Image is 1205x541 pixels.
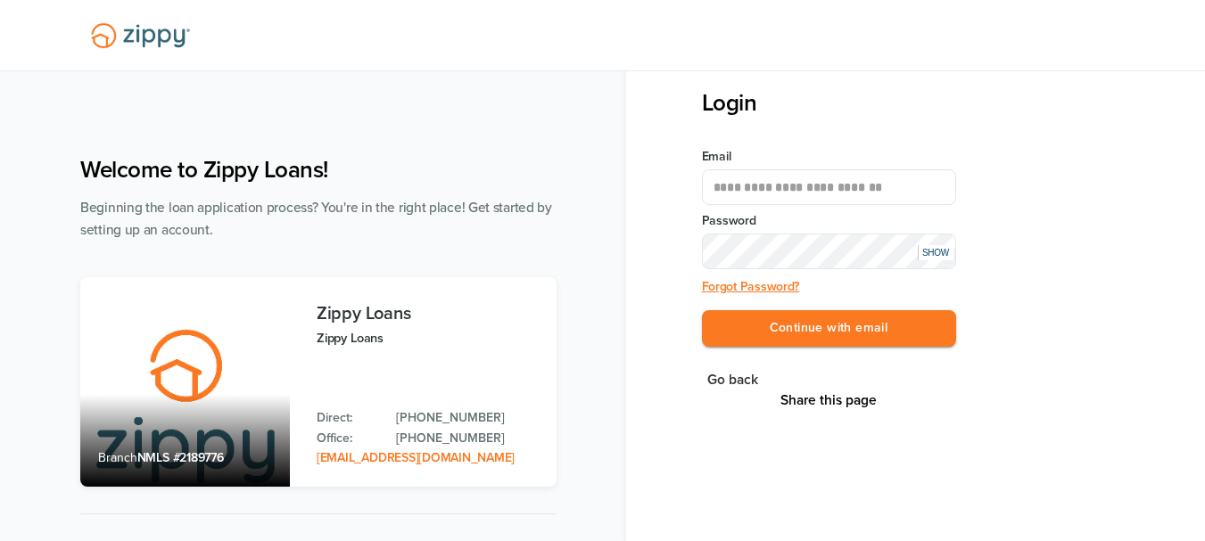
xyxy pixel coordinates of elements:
label: Email [702,148,956,166]
div: SHOW [918,245,953,260]
p: Office: [317,429,378,448]
label: Password [702,212,956,230]
span: NMLS #2189776 [137,450,224,465]
p: Zippy Loans [317,328,539,348]
img: Lender Logo [80,15,201,56]
a: Forgot Password? [702,279,800,294]
button: Share This Page [775,391,882,409]
button: Continue with email [702,310,956,347]
input: Email Address [702,169,956,205]
p: Direct: [317,408,378,428]
a: Direct Phone: 512-975-2947 [396,408,539,428]
h1: Welcome to Zippy Loans! [80,156,557,184]
input: Input Password [702,234,956,269]
span: Beginning the loan application process? You're in the right place! Get started by setting up an a... [80,200,552,238]
h3: Zippy Loans [317,304,539,324]
a: Email Address: zippyguide@zippymh.com [317,450,515,465]
button: Go back [702,368,763,392]
h3: Login [702,89,956,117]
span: Branch [98,450,137,465]
a: Office Phone: 512-975-2947 [396,429,539,448]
